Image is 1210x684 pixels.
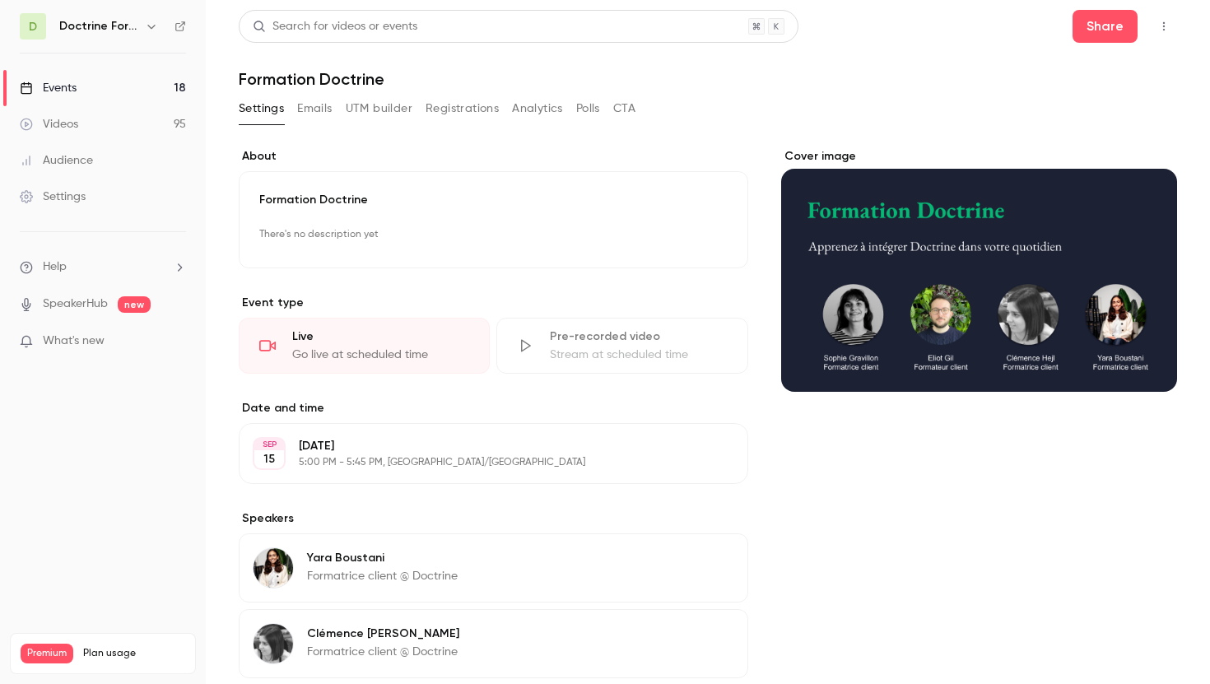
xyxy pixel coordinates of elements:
p: Yara Boustani [307,550,458,566]
h6: Doctrine Formation Avocats [59,18,138,35]
button: Share [1073,10,1138,43]
span: Plan usage [83,647,185,660]
button: UTM builder [346,95,412,122]
span: Help [43,258,67,276]
div: Yara BoustaniYara BoustaniFormatrice client @ Doctrine [239,533,748,603]
button: Registrations [426,95,499,122]
span: D [29,18,37,35]
p: Event type [239,295,748,311]
div: Search for videos or events [253,18,417,35]
div: Audience [20,152,93,169]
iframe: Noticeable Trigger [166,334,186,349]
p: Clémence [PERSON_NAME] [307,626,459,642]
p: 15 [263,451,275,468]
button: Settings [239,95,284,122]
label: Date and time [239,400,748,416]
div: LiveGo live at scheduled time [239,318,490,374]
li: help-dropdown-opener [20,258,186,276]
label: Speakers [239,510,748,527]
label: About [239,148,748,165]
div: Go live at scheduled time [292,347,469,363]
button: Emails [297,95,332,122]
div: SEP [254,439,284,450]
img: Yara Boustani [254,548,293,588]
p: Formatrice client @ Doctrine [307,568,458,584]
a: SpeakerHub [43,295,108,313]
div: Videos [20,116,78,133]
div: Pre-recorded videoStream at scheduled time [496,318,747,374]
div: Stream at scheduled time [550,347,727,363]
div: Pre-recorded video [550,328,727,345]
span: What's new [43,333,105,350]
p: There's no description yet [259,221,728,248]
h1: Formation Doctrine [239,69,1177,89]
p: Formation Doctrine [259,192,728,208]
p: Formatrice client @ Doctrine [307,644,459,660]
p: 5:00 PM - 5:45 PM, [GEOGRAPHIC_DATA]/[GEOGRAPHIC_DATA] [299,456,661,469]
section: Cover image [781,148,1177,392]
button: CTA [613,95,635,122]
div: Settings [20,188,86,205]
span: new [118,296,151,313]
div: Events [20,80,77,96]
button: Polls [576,95,600,122]
button: Analytics [512,95,563,122]
div: Live [292,328,469,345]
span: Premium [21,644,73,663]
div: Clémence HejlClémence [PERSON_NAME]Formatrice client @ Doctrine [239,609,748,678]
img: Clémence Hejl [254,624,293,663]
label: Cover image [781,148,1177,165]
p: [DATE] [299,438,661,454]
